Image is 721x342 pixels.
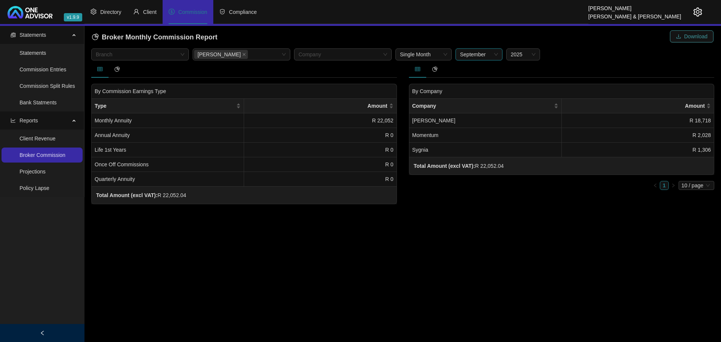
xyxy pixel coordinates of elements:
button: Download [670,30,713,42]
td: R 0 [244,143,397,157]
span: Directory [100,9,121,15]
td: R 0 [244,128,397,143]
a: Broker Commission [20,152,65,158]
span: setting [91,9,97,15]
span: Compliance [229,9,257,15]
span: line-chart [11,118,16,123]
span: Type [95,102,235,110]
a: Commission Split Rules [20,83,75,89]
a: Projections [20,169,45,175]
b: Total Amount (excl VAT): [414,163,475,169]
span: Sygnia [412,147,428,153]
div: Page Size [679,181,714,190]
span: Single Month [400,49,447,60]
b: Total Amount (excl VAT): [96,192,158,198]
span: table [97,66,103,72]
span: dollar [169,9,175,15]
span: Commission [178,9,207,15]
span: Momentum [412,132,439,138]
span: download [676,34,681,39]
span: [PERSON_NAME] [198,50,241,59]
span: table [415,66,420,72]
span: [PERSON_NAME] [412,118,456,124]
div: [PERSON_NAME] [588,2,681,10]
div: [PERSON_NAME] & [PERSON_NAME] [588,10,681,18]
a: Commission Entries [20,66,66,72]
li: Next Page [669,181,678,190]
span: Quarterly Annuity [95,176,135,182]
span: Client [143,9,157,15]
span: 10 / page [682,181,711,190]
span: Graeme Blore [194,50,248,59]
span: Company [412,102,552,110]
a: Client Revenue [20,136,56,142]
a: Bank Statments [20,99,57,105]
span: left [40,330,45,336]
a: Statements [20,50,46,56]
span: Once Off Commissions [95,161,149,167]
span: right [671,183,676,188]
span: Statements [20,32,46,38]
td: R 2,028 [562,128,714,143]
th: Company [409,99,562,113]
span: pie-chart [432,66,437,72]
th: Type [92,99,244,113]
td: R 0 [244,157,397,172]
th: Amount [562,99,714,113]
button: right [669,181,678,190]
td: R 22,052 [244,113,397,128]
span: pie-chart [115,66,120,72]
span: pie-chart [92,33,99,40]
span: user [133,9,139,15]
span: Broker Monthly Commission Report [102,33,217,41]
span: left [653,183,658,188]
a: 1 [660,181,668,190]
span: Annual Annuity [95,132,130,138]
li: 1 [660,181,669,190]
div: By Company [409,84,715,98]
span: Life 1st Years [95,147,126,153]
div: By Commission Earnings Type [91,84,397,98]
span: 2025 [511,49,535,60]
a: Policy Lapse [20,185,49,191]
li: Previous Page [651,181,660,190]
span: Reports [20,118,38,124]
div: R 22,052.04 [96,191,186,199]
span: Amount [247,102,387,110]
td: R 1,306 [562,143,714,157]
td: R 18,718 [562,113,714,128]
span: Monthly Annuity [95,118,132,124]
span: close [242,53,246,56]
span: reconciliation [11,32,16,38]
button: left [651,181,660,190]
th: Amount [244,99,397,113]
span: setting [693,8,702,17]
span: safety [219,9,225,15]
span: v1.9.9 [64,13,82,21]
td: R 0 [244,172,397,187]
span: September [460,49,498,60]
span: Download [684,32,707,41]
span: Amount [565,102,705,110]
img: 2df55531c6924b55f21c4cf5d4484680-logo-light.svg [8,6,53,18]
div: R 22,052.04 [414,162,504,170]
